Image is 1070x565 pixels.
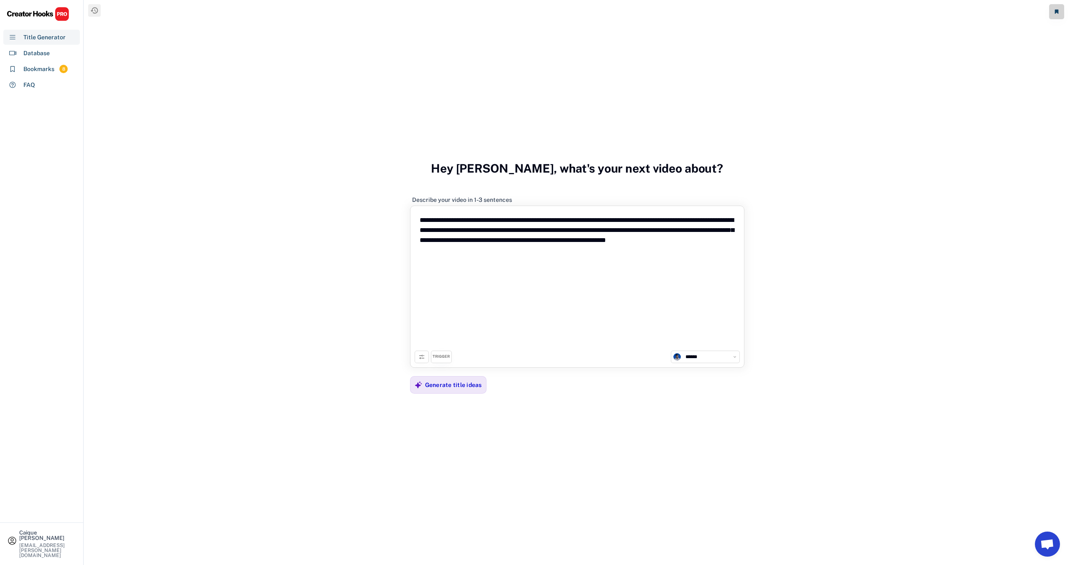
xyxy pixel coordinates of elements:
[19,543,76,558] div: [EMAIL_ADDRESS][PERSON_NAME][DOMAIN_NAME]
[412,196,512,204] div: Describe your video in 1-3 sentences
[7,7,69,21] img: CHPRO%20Logo.svg
[23,33,66,42] div: Title Generator
[431,153,723,184] h3: Hey [PERSON_NAME], what's your next video about?
[23,49,50,58] div: Database
[59,66,68,73] div: 8
[425,381,482,389] div: Generate title ideas
[433,354,450,359] div: TRIGGER
[19,530,76,541] div: Caique [PERSON_NAME]
[23,81,35,89] div: FAQ
[1035,532,1060,557] a: Open chat
[23,65,54,74] div: Bookmarks
[673,353,681,361] img: channels4_profile.jpg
